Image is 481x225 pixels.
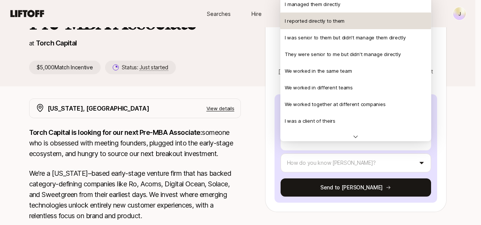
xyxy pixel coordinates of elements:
p: They were senior to me but didn't manage directly [285,50,400,58]
p: I was a client of theirs [285,117,335,125]
p: I managed them directly [285,0,340,8]
p: We worked in different teams [285,84,353,91]
p: I reported directly to them [285,17,344,25]
p: I was senior to them but didn't manage them directly [285,34,405,41]
p: We worked together at different companies [285,100,385,108]
p: We worked in the same team [285,67,352,75]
